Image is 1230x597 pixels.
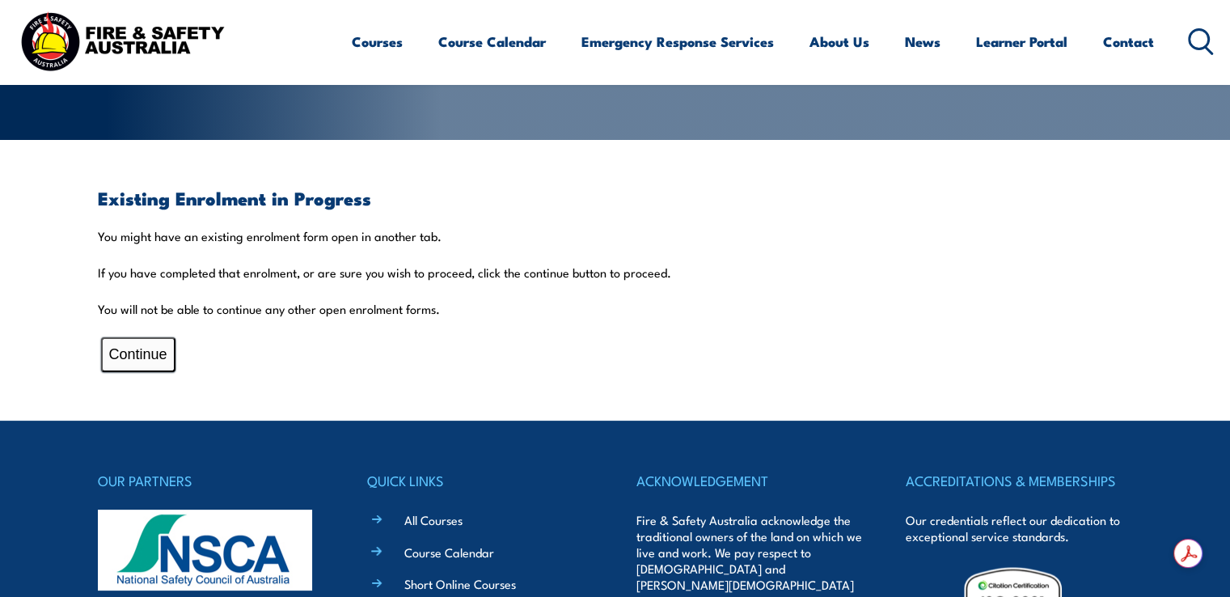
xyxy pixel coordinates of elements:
[101,337,175,372] button: Continue
[581,20,774,63] a: Emergency Response Services
[98,188,1133,207] h3: Existing Enrolment in Progress
[98,265,1133,281] p: If you have completed that enrolment, or are sure you wish to proceed, click the continue button ...
[98,228,1133,244] p: You might have an existing enrolment form open in another tab.
[98,301,1133,317] p: You will not be able to continue any other open enrolment forms.
[906,469,1132,492] h4: ACCREDITATIONS & MEMBERSHIPS
[367,469,594,492] h4: QUICK LINKS
[976,20,1067,63] a: Learner Portal
[352,20,403,63] a: Courses
[636,469,863,492] h4: ACKNOWLEDGEMENT
[906,512,1132,544] p: Our credentials reflect our dedication to exceptional service standards.
[98,510,312,591] img: nsca-logo-footer
[404,575,516,592] a: Short Online Courses
[404,511,463,528] a: All Courses
[905,20,940,63] a: News
[1103,20,1154,63] a: Contact
[438,20,546,63] a: Course Calendar
[404,544,494,561] a: Course Calendar
[809,20,869,63] a: About Us
[98,469,324,492] h4: OUR PARTNERS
